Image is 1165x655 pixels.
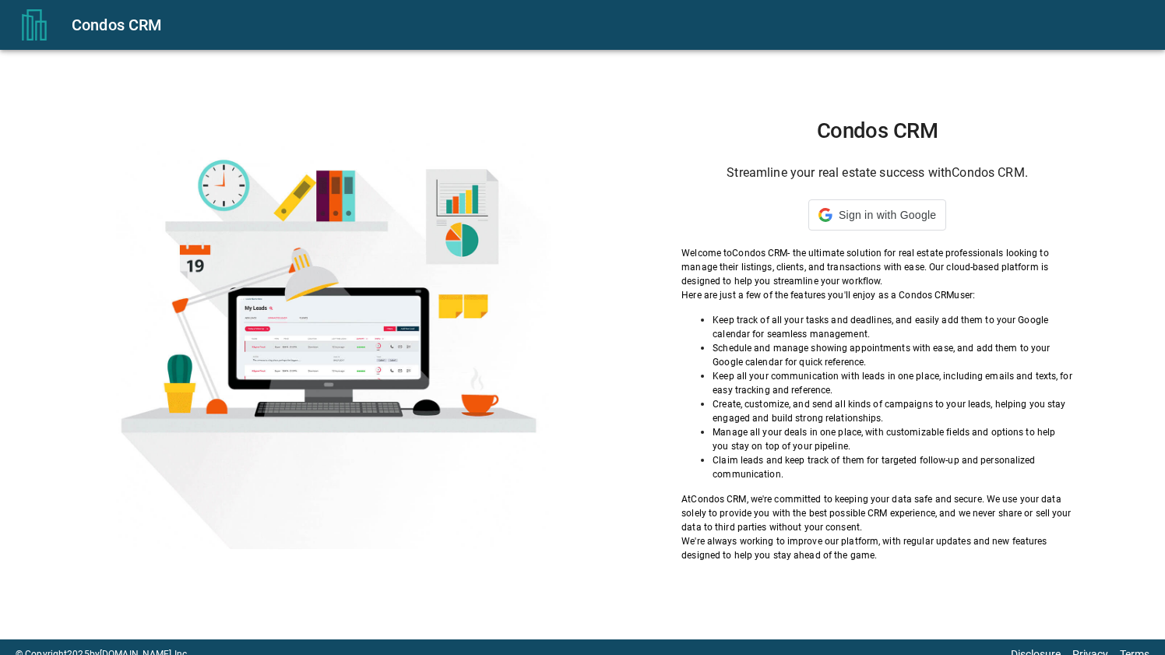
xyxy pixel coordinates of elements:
h6: Streamline your real estate success with Condos CRM . [681,162,1073,184]
h1: Condos CRM [681,118,1073,143]
p: Schedule and manage showing appointments with ease, and add them to your Google calendar for quic... [713,341,1073,369]
p: Here are just a few of the features you'll enjoy as a Condos CRM user: [681,288,1073,302]
p: Welcome to Condos CRM - the ultimate solution for real estate professionals looking to manage the... [681,246,1073,288]
span: Sign in with Google [839,209,936,221]
p: Keep all your communication with leads in one place, including emails and texts, for easy trackin... [713,369,1073,397]
p: We're always working to improve our platform, with regular updates and new features designed to h... [681,534,1073,562]
p: Keep track of all your tasks and deadlines, and easily add them to your Google calendar for seaml... [713,313,1073,341]
p: Claim leads and keep track of them for targeted follow-up and personalized communication. [713,453,1073,481]
p: Create, customize, and send all kinds of campaigns to your leads, helping you stay engaged and bu... [713,397,1073,425]
div: Condos CRM [72,12,1146,37]
p: Manage all your deals in one place, with customizable fields and options to help you stay on top ... [713,425,1073,453]
div: Sign in with Google [808,199,946,231]
p: At Condos CRM , we're committed to keeping your data safe and secure. We use your data solely to ... [681,492,1073,534]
